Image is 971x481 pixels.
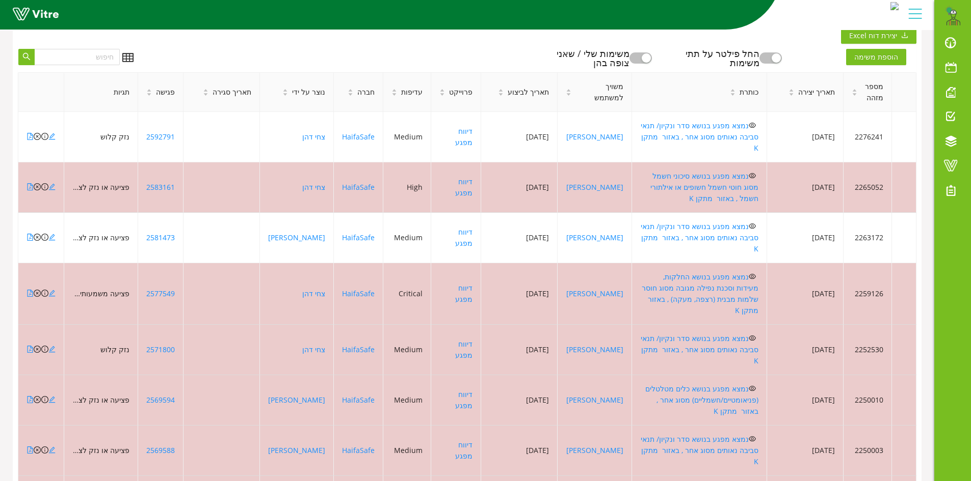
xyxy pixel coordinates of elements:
[268,445,325,455] a: [PERSON_NAME]
[357,87,375,98] span: חברה
[27,182,34,192] a: file-pdf
[943,5,963,25] img: 1b769f6a-5bd2-4624-b62a-8340ff607ce4.png
[48,234,56,241] span: edit
[48,445,56,455] a: edit
[508,87,549,98] span: תאריך לביצוע
[861,81,883,103] span: מספר מזהה
[383,263,431,325] td: Critical
[740,87,758,98] span: כותרת
[302,345,325,354] a: צחי דהן
[566,132,623,142] a: [PERSON_NAME]
[27,234,34,241] span: file-pdf
[455,339,473,360] a: דיווח מפגע
[27,133,34,140] span: file-pdf
[844,325,892,375] td: 2252530
[71,182,129,192] span: פציעה או נזק לציוד
[641,121,758,153] a: נמצא מפגע בנושא סדר ונקיון/ תנאי סביבה נאותים מסוג אחר , באזור מתקן K
[146,345,175,354] a: 2571800
[498,92,504,97] span: caret-down
[34,346,41,353] span: close-circle
[13,289,129,298] span: פציעה משמעותית או נזק חמור למתקן
[749,273,756,280] span: eye
[566,88,571,93] span: caret-up
[439,92,445,97] span: caret-down
[566,445,623,455] a: [PERSON_NAME]
[71,233,129,242] span: פציעה או נזק לציוד
[749,385,756,392] span: eye
[302,289,325,298] a: צחי דהן
[342,289,375,298] a: HaifaSafe
[383,426,431,476] td: Medium
[146,445,175,455] a: 2569588
[48,233,56,242] a: edit
[641,333,758,365] a: נמצא מפגע בנושא סדר ונקיון/ תנאי סביבה נאותים מסוג אחר , באזור מתקן K
[543,49,629,67] div: משימות שלי / שאני צופה בהן
[846,50,916,62] a: הוספת משימה
[575,81,623,103] span: משויך למשתמש
[71,445,129,455] span: פציעה או נזק לציוד
[48,182,56,192] a: edit
[641,221,758,253] a: נמצא מפגע בנושא סדר ונקיון/ תנאי סביבה נאותים מסוג אחר , באזור מתקן K
[566,233,623,242] a: [PERSON_NAME]
[749,172,756,179] span: eye
[383,112,431,162] td: Medium
[27,233,34,242] a: file-pdf
[100,132,129,142] span: נזק קלוש
[146,289,175,298] a: 2577549
[292,87,325,98] span: נוצר על ידי
[383,325,431,375] td: Medium
[481,112,558,162] td: [DATE]
[767,263,844,325] td: [DATE]
[146,92,152,97] span: caret-down
[27,445,34,455] a: file-pdf
[789,88,794,93] span: caret-up
[383,375,431,426] td: Medium
[146,182,175,192] a: 2583161
[27,183,34,190] span: file-pdf
[48,132,56,142] a: edit
[342,345,375,354] a: HaifaSafe
[48,346,56,353] span: edit
[455,177,473,197] a: דיווח מפגע
[481,375,558,426] td: [DATE]
[27,345,34,354] a: file-pdf
[27,446,34,454] span: file-pdf
[767,426,844,476] td: [DATE]
[64,73,138,112] th: תגיות
[481,426,558,476] td: [DATE]
[22,52,31,62] span: search
[71,395,129,405] span: פציעה או נזק לציוד
[566,345,623,354] a: [PERSON_NAME]
[798,87,835,98] span: תאריך יצירה
[566,182,623,192] a: [PERSON_NAME]
[342,182,375,192] a: HaifaSafe
[146,233,175,242] a: 2581473
[642,272,758,315] a: נמצא מפגע בנושא החלקות, מעידות וסכנת נפילה מגובה מסוג חוסר שלמות מבנית (רצפה, מעקה) , באזור מתקן K
[146,395,175,405] a: 2569594
[48,396,56,403] span: edit
[27,396,34,403] span: file-pdf
[481,213,558,263] td: [DATE]
[213,87,251,98] span: תאריך סגירה
[749,435,756,442] span: eye
[34,396,41,403] span: close-circle
[41,446,48,454] span: info-circle
[34,234,41,241] span: close-circle
[34,133,41,140] span: close-circle
[455,126,473,147] a: דיווח מפגע
[455,283,473,304] a: דיווח מפגע
[641,434,758,466] a: נמצא מפגע בנושא סדר ונקיון/ תנאי סביבה נאותים מסוג אחר , באזור מתקן K
[27,346,34,353] span: file-pdf
[749,334,756,342] span: eye
[481,263,558,325] td: [DATE]
[27,132,34,142] a: file-pdf
[146,132,175,142] a: 2592791
[846,49,906,65] span: הוספת משימה
[730,88,736,93] span: caret-up
[342,233,375,242] a: HaifaSafe
[100,345,129,354] span: נזק קלוש
[844,162,892,213] td: 2265052
[48,133,56,140] span: edit
[156,87,175,98] span: פגישה
[48,395,56,405] a: edit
